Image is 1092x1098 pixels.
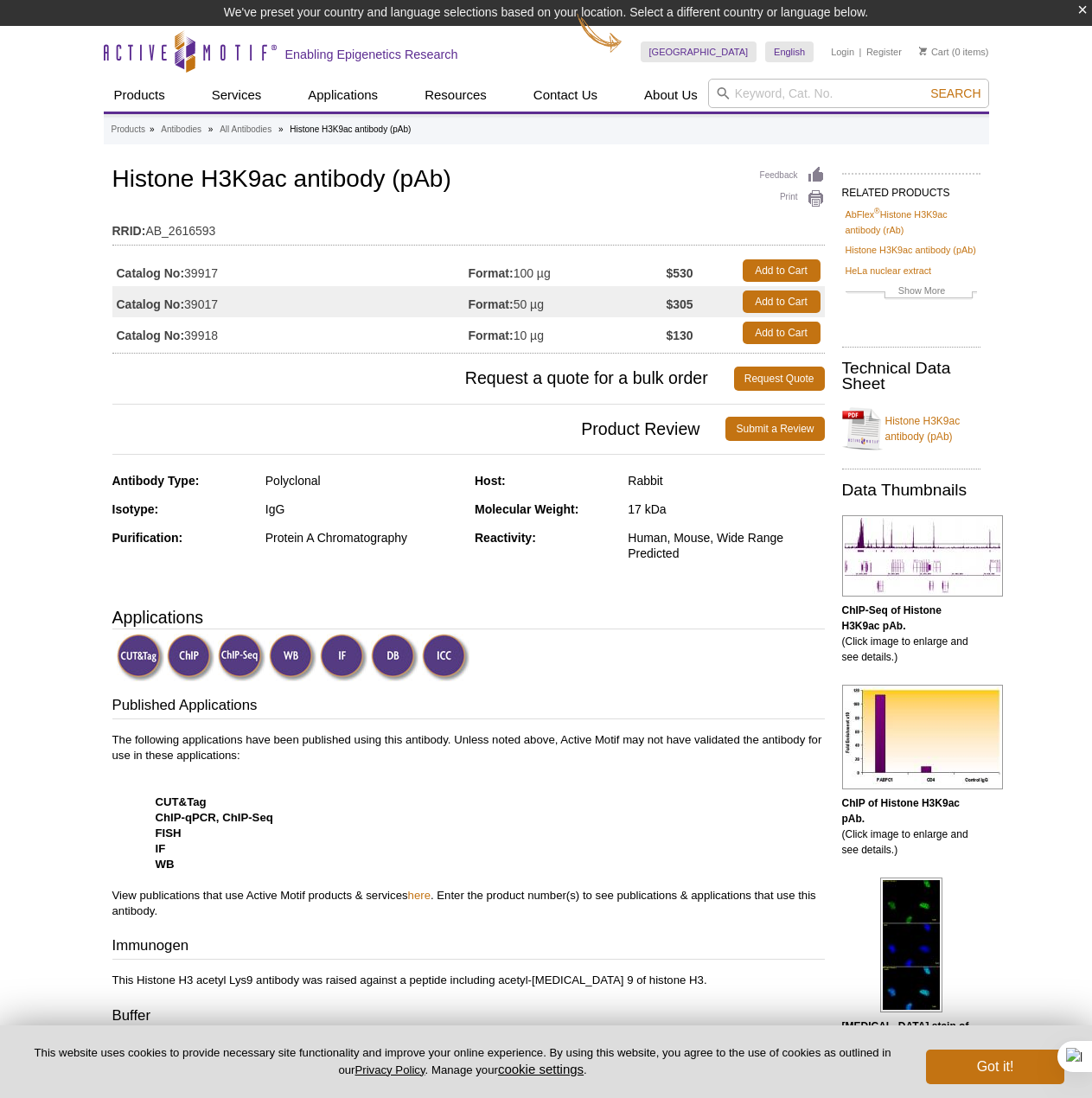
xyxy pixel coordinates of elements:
[734,367,825,391] a: Request Quote
[408,889,431,902] a: here
[117,297,185,312] strong: Catalog No:
[208,124,214,134] li: »
[842,603,980,665] p: (Click image to enlarge and see details.)
[414,79,497,112] a: Resources
[743,259,821,282] a: Add to Cart
[112,223,146,239] strong: RRID:
[112,604,825,630] h3: Applications
[666,328,693,343] strong: $130
[475,502,578,516] strong: Molecular Weight:
[112,502,159,516] strong: Isotype:
[269,634,316,681] img: Western Blot Validated
[117,634,164,681] img: CUT&Tag Validated
[469,286,667,317] td: 50 µg
[112,317,469,348] td: 39918
[846,263,932,278] a: HeLa nuclear extract
[469,255,667,286] td: 100 µg
[469,265,514,281] strong: Format:
[919,41,989,62] li: (0 items)
[156,795,207,808] strong: CUT&Tag
[112,531,183,545] strong: Purification:
[846,207,977,238] a: AbFlex®Histone H3K9ac antibody (rAb)
[874,207,880,215] sup: ®
[842,361,980,392] h2: Technical Data Sheet
[708,79,989,108] input: Keyword, Cat. No.
[112,367,734,391] span: Request a quote for a bulk order
[112,166,825,195] h1: Histone H3K9ac antibody (pAb)
[104,79,176,112] a: Products
[743,322,821,344] a: Add to Cart
[220,122,271,137] a: All Antibodies
[218,634,265,681] img: ChIP-Seq Validated
[112,122,145,137] a: Products
[265,501,462,517] div: IgG
[156,858,175,871] strong: WB
[919,47,927,55] img: Your Cart
[498,1062,584,1076] button: cookie settings
[112,935,825,960] h3: Immunogen
[112,732,825,919] p: The following applications have been published using this antibody. Unless noted above, Active Mo...
[167,634,214,681] img: ChIP Validated
[842,1018,980,1081] p: (Click image to enlarge and see details.)
[28,1045,897,1078] p: This website uses cookies to provide necessary site functionality and improve your online experie...
[112,695,825,719] h3: Published Applications
[760,189,825,208] a: Print
[628,530,824,561] div: Human, Mouse, Wide Range Predicted
[201,79,272,112] a: Services
[743,290,821,313] a: Add to Cart
[475,474,506,488] strong: Host:
[278,124,284,134] li: »
[371,634,418,681] img: Dot Blot Validated
[919,46,949,58] a: Cart
[831,46,854,58] a: Login
[297,79,388,112] a: Applications
[842,482,980,498] h2: Data Thumbnails
[842,795,980,858] p: (Click image to enlarge and see details.)
[628,501,824,517] div: 17 kDa
[842,1020,969,1048] b: [MEDICAL_DATA] stain of Histone H3K9ac pAb.
[112,474,200,488] strong: Antibody Type:
[846,283,977,303] a: Show More
[265,473,462,488] div: Polyclonal
[469,328,514,343] strong: Format:
[112,286,469,317] td: 39017
[156,842,166,855] strong: IF
[285,47,458,62] h2: Enabling Epigenetics Research
[842,604,942,632] b: ChIP-Seq of Histone H3K9ac pAb.
[523,79,608,112] a: Contact Us
[117,328,185,343] strong: Catalog No:
[859,41,862,62] li: |
[475,531,536,545] strong: Reactivity:
[290,124,411,134] li: Histone H3K9ac antibody (pAb)
[846,242,976,258] a: Histone H3K9ac antibody (pAb)
[112,417,726,441] span: Product Review
[842,685,1003,789] img: Histone H3K9ac antibody (pAb) tested by ChIP.
[469,297,514,312] strong: Format:
[117,265,185,281] strong: Catalog No:
[842,515,1003,597] img: Histone H3K9ac antibody (pAb) tested by ChIP-Seq.
[577,13,623,54] img: Change Here
[320,634,367,681] img: Immunofluorescence Validated
[925,86,986,101] button: Search
[634,79,708,112] a: About Us
[765,41,814,62] a: English
[150,124,155,134] li: »
[161,122,201,137] a: Antibodies
[641,41,757,62] a: [GEOGRAPHIC_DATA]
[930,86,980,100] span: Search
[112,1005,825,1030] h3: Buffer
[265,530,462,546] div: Protein A Chromatography
[112,973,825,988] p: This Histone H3 acetyl Lys9 antibody was raised against a peptide including acetyl-[MEDICAL_DATA]...
[354,1063,425,1076] a: Privacy Policy
[469,317,667,348] td: 10 µg
[628,473,824,488] div: Rabbit
[926,1050,1064,1084] button: Got it!
[112,213,825,240] td: AB_2616593
[666,297,693,312] strong: $305
[842,403,980,455] a: Histone H3K9ac antibody (pAb)
[666,265,693,281] strong: $530
[842,173,980,204] h2: RELATED PRODUCTS
[156,811,273,824] strong: ChIP-qPCR, ChIP-Seq
[880,878,942,1012] img: Histone H3K9ac antibody (pAb) tested by immunofluorescence.
[760,166,825,185] a: Feedback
